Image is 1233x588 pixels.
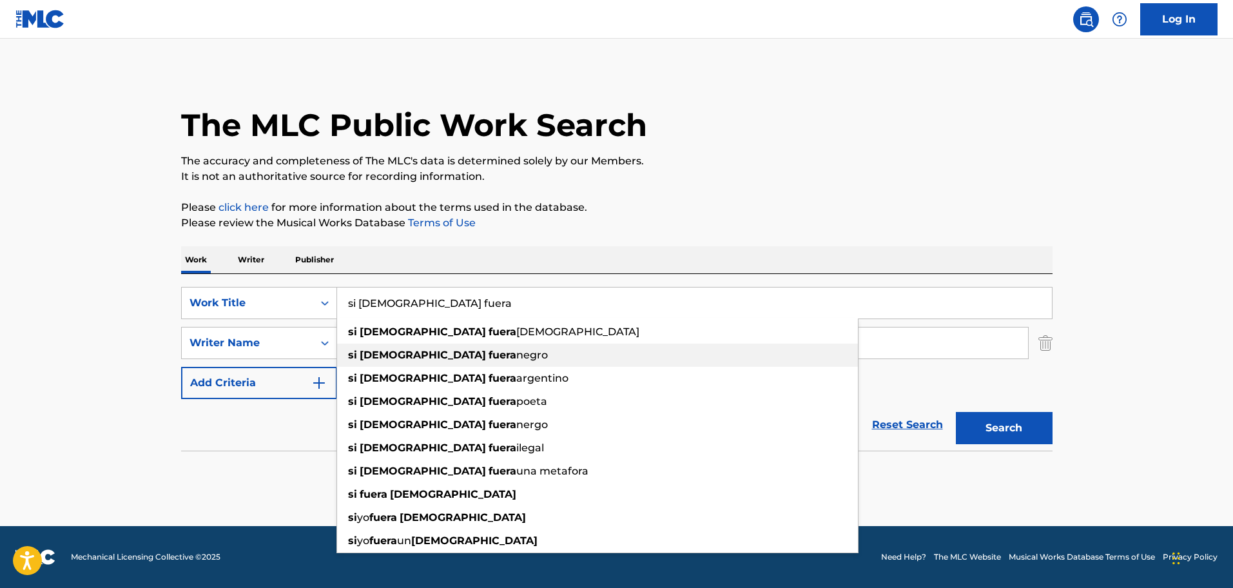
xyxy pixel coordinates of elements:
img: Delete Criterion [1038,327,1053,359]
strong: [DEMOGRAPHIC_DATA] [360,465,486,477]
button: Add Criteria [181,367,337,399]
span: poeta [516,395,547,407]
strong: [DEMOGRAPHIC_DATA] [411,534,538,547]
strong: [DEMOGRAPHIC_DATA] [400,511,526,524]
img: logo [15,549,55,565]
div: Work Title [189,295,306,311]
form: Search Form [181,287,1053,451]
span: ilegal [516,442,544,454]
strong: fuera [489,326,516,338]
div: Help [1107,6,1132,32]
h1: The MLC Public Work Search [181,106,647,144]
button: Search [956,412,1053,444]
strong: si [348,418,357,431]
strong: [DEMOGRAPHIC_DATA] [360,326,486,338]
strong: [DEMOGRAPHIC_DATA] [360,349,486,361]
p: It is not an authoritative source for recording information. [181,169,1053,184]
strong: fuera [489,418,516,431]
strong: fuera [489,372,516,384]
div: Widget de chat [1169,526,1233,588]
a: Reset Search [866,411,949,439]
a: Privacy Policy [1163,551,1218,563]
span: [DEMOGRAPHIC_DATA] [516,326,639,338]
p: The accuracy and completeness of The MLC's data is determined solely by our Members. [181,153,1053,169]
p: Please review the Musical Works Database [181,215,1053,231]
strong: fuera [369,534,397,547]
strong: si [348,488,357,500]
span: argentino [516,372,568,384]
strong: si [348,349,357,361]
p: Writer [234,246,268,273]
span: nergo [516,418,548,431]
img: MLC Logo [15,10,65,28]
div: Writer Name [189,335,306,351]
strong: fuera [489,442,516,454]
span: negro [516,349,548,361]
div: Arrastrar [1172,539,1180,578]
strong: [DEMOGRAPHIC_DATA] [360,372,486,384]
a: The MLC Website [934,551,1001,563]
a: Musical Works Database Terms of Use [1009,551,1155,563]
strong: fuera [489,395,516,407]
strong: si [348,511,357,524]
span: yo [357,511,369,524]
img: help [1112,12,1127,27]
strong: si [348,395,357,407]
strong: si [348,465,357,477]
span: yo [357,534,369,547]
span: un [397,534,411,547]
a: Need Help? [881,551,926,563]
strong: [DEMOGRAPHIC_DATA] [360,395,486,407]
strong: si [348,326,357,338]
a: Log In [1140,3,1218,35]
strong: si [348,534,357,547]
a: Public Search [1073,6,1099,32]
strong: [DEMOGRAPHIC_DATA] [360,418,486,431]
span: Mechanical Licensing Collective © 2025 [71,551,220,563]
strong: fuera [360,488,387,500]
strong: fuera [489,465,516,477]
iframe: Chat Widget [1169,526,1233,588]
strong: si [348,372,357,384]
strong: [DEMOGRAPHIC_DATA] [360,442,486,454]
strong: si [348,442,357,454]
p: Please for more information about the terms used in the database. [181,200,1053,215]
a: Terms of Use [405,217,476,229]
strong: fuera [489,349,516,361]
p: Publisher [291,246,338,273]
img: search [1078,12,1094,27]
span: una metafora [516,465,588,477]
img: 9d2ae6d4665cec9f34b9.svg [311,375,327,391]
strong: [DEMOGRAPHIC_DATA] [390,488,516,500]
strong: fuera [369,511,397,524]
p: Work [181,246,211,273]
a: click here [218,201,269,213]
